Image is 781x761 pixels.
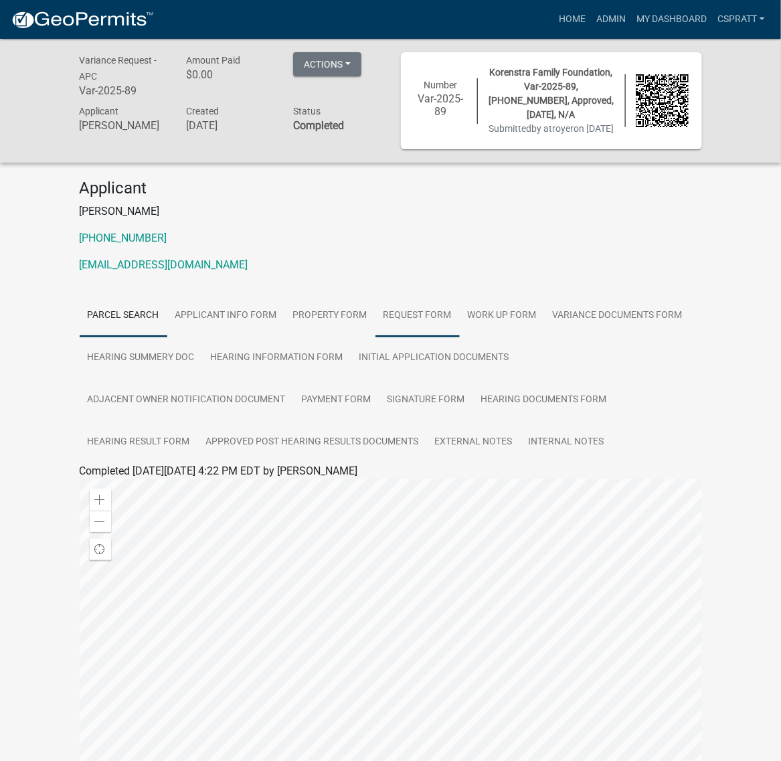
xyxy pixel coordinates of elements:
span: Variance Request - APC [80,55,157,82]
p: [PERSON_NAME] [80,203,702,220]
span: Number [424,80,457,90]
a: Work Up Form [460,294,545,337]
a: Applicant Info Form [167,294,285,337]
h6: Var-2025-89 [80,84,167,97]
a: Property Form [285,294,375,337]
h6: $0.00 [186,68,273,81]
a: Payment Form [294,379,379,422]
span: Completed [DATE][DATE] 4:22 PM EDT by [PERSON_NAME] [80,464,358,477]
span: Korenstra Family Foundation, Var-2025-89, [PHONE_NUMBER], Approved, [DATE], N/A [489,67,614,120]
a: [EMAIL_ADDRESS][DOMAIN_NAME] [80,258,248,271]
img: QR code [636,74,689,127]
span: Submitted on [DATE] [489,123,614,134]
span: Created [186,106,219,116]
a: My Dashboard [631,7,712,32]
a: Request Form [375,294,460,337]
a: Signature Form [379,379,473,422]
h6: Var-2025-89 [414,92,467,118]
div: Zoom out [90,511,111,532]
strong: Completed [293,119,344,132]
a: cspratt [712,7,770,32]
a: Hearing Documents Form [473,379,615,422]
a: Internal Notes [521,421,612,464]
a: Variance Documents Form [545,294,691,337]
a: Approved Post Hearing Results Documents [198,421,427,464]
a: Parcel search [80,294,167,337]
span: Status [293,106,321,116]
a: Home [553,7,591,32]
span: Amount Paid [186,55,240,66]
h6: [PERSON_NAME] [80,119,167,132]
div: Zoom in [90,489,111,511]
a: Hearing Summery Doc [80,337,203,379]
a: Admin [591,7,631,32]
div: Find my location [90,539,111,560]
span: by atroyer [531,123,574,134]
button: Actions [293,52,361,76]
a: Initial Application Documents [351,337,517,379]
h4: Applicant [80,179,702,198]
a: External Notes [427,421,521,464]
a: Hearing Information Form [203,337,351,379]
a: [PHONE_NUMBER] [80,232,167,244]
h6: [DATE] [186,119,273,132]
a: Hearing Result Form [80,421,198,464]
a: Adjacent Owner Notification Document [80,379,294,422]
span: Applicant [80,106,119,116]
